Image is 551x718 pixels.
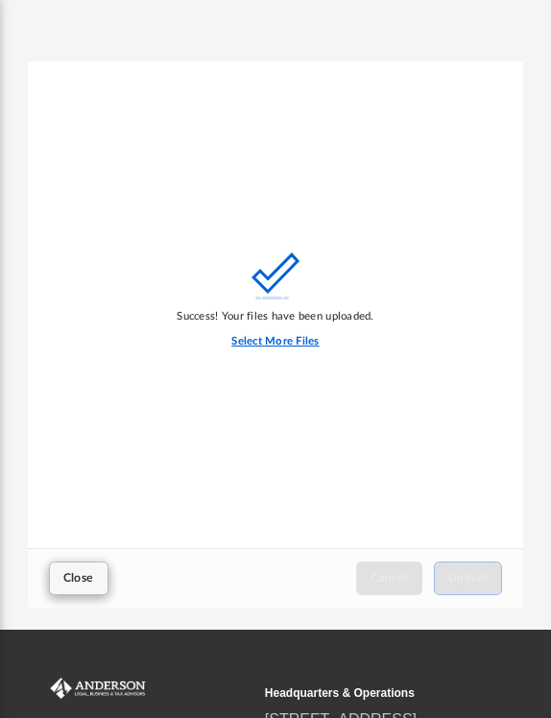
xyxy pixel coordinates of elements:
div: grid [28,61,524,549]
small: Headquarters & Operations [265,684,483,702]
button: Upload [434,562,503,595]
button: Cancel [356,562,423,595]
div: Success! Your files have been uploaded. [177,308,373,325]
span: Cancel [371,572,409,584]
div: Upload [28,61,524,608]
button: Close [49,562,108,595]
span: Upload [448,572,489,584]
img: Anderson Advisors Platinum Portal [34,678,149,700]
span: Close [63,572,94,584]
label: Select More Files [231,333,319,350]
